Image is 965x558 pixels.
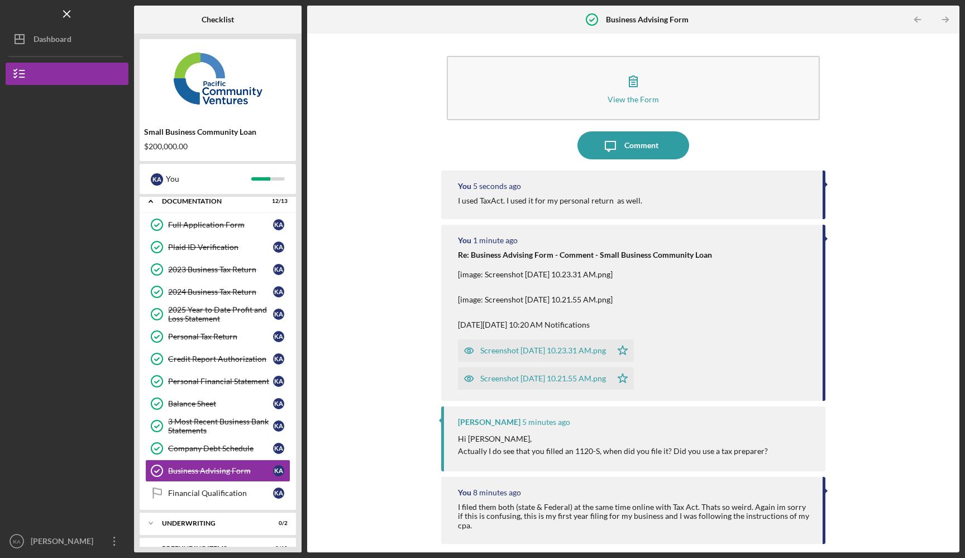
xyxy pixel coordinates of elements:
div: 12 / 13 [267,198,288,205]
strong: Re: Business Advising Form - Comment - Small Business Community Loan [458,250,712,259]
div: [PERSON_NAME] [28,530,101,555]
text: KA [13,538,21,545]
a: Balance SheetKA [145,393,290,415]
div: 2024 Business Tax Return [168,287,273,296]
button: KA[PERSON_NAME] [6,530,128,552]
button: View the Form [447,56,820,120]
div: Credit Report Authorization [168,354,273,363]
div: 2025 Year to Date Profit and Loss Statement [168,305,273,323]
div: I used TaxAct. I used it for my personal return as well. [458,196,642,205]
div: K A [273,443,284,454]
div: I filed them both (state & Federal) at the same time online with Tax Act. Thats so weird. Again i... [458,503,812,529]
time: 2025-10-07 17:25 [473,236,518,245]
a: Personal Tax ReturnKA [145,325,290,348]
div: K A [273,488,284,499]
time: 2025-10-07 17:17 [473,488,521,497]
div: Business Advising Form [168,466,273,475]
div: 0 / 10 [267,545,288,552]
a: 3 Most Recent Business Bank StatementsKA [145,415,290,437]
div: K A [273,242,284,253]
div: 3 Most Recent Business Bank Statements [168,417,273,435]
p: Actually I do see that you filled an 1120-S, when did you file it? Did you use a tax preparer? [458,445,768,457]
a: Business Advising FormKA [145,460,290,482]
div: K A [273,286,284,297]
div: Screenshot [DATE] 10.21.55 AM.png [480,374,606,383]
div: K A [273,309,284,320]
p: Hi [PERSON_NAME], [458,433,768,445]
div: Documentation [162,198,260,205]
div: Prefunding Items [162,545,260,552]
div: Financial Qualification [168,489,273,498]
div: Screenshot [DATE] 10.23.31 AM.png [480,346,606,355]
div: K A [273,420,284,432]
div: [PERSON_NAME] [458,418,520,427]
div: You [166,169,251,188]
button: Screenshot [DATE] 10.23.31 AM.png [458,339,634,362]
div: Underwriting [162,520,260,527]
div: Small Business Community Loan [144,127,292,136]
div: K A [273,219,284,230]
div: K A [273,465,284,476]
div: 0 / 2 [267,520,288,527]
a: Company Debt ScheduleKA [145,437,290,460]
button: Dashboard [6,28,128,50]
time: 2025-10-07 17:26 [473,182,521,191]
div: You [458,236,471,245]
div: You [458,182,471,191]
div: Plaid ID Verification [168,243,273,252]
p: [image: Screenshot [DATE] 10.23.31 AM.png] [image: Screenshot [DATE] 10.21.55 AM.png] [DATE][DATE... [458,268,712,331]
div: $200,000.00 [144,142,292,151]
b: Business Advising Form [606,15,689,24]
button: Screenshot [DATE] 10.21.55 AM.png [458,367,634,390]
div: Dashboard [34,28,71,53]
div: Personal Financial Statement [168,377,273,386]
a: Plaid ID VerificationKA [145,236,290,258]
div: Balance Sheet [168,399,273,408]
a: Financial QualificationKA [145,482,290,504]
time: 2025-10-07 17:20 [522,418,570,427]
div: Full Application Form [168,220,273,229]
div: Personal Tax Return [168,332,273,341]
button: Comment [577,131,689,159]
b: Checklist [202,15,234,24]
img: Product logo [140,45,296,112]
div: View the Form [608,95,659,103]
div: K A [273,376,284,387]
a: 2025 Year to Date Profit and Loss StatementKA [145,303,290,325]
div: K A [273,398,284,409]
div: You [458,488,471,497]
a: 2023 Business Tax ReturnKA [145,258,290,281]
div: Comment [624,131,658,159]
a: Credit Report AuthorizationKA [145,348,290,370]
a: Full Application FormKA [145,214,290,236]
div: K A [273,331,284,342]
a: Personal Financial StatementKA [145,370,290,393]
div: 2023 Business Tax Return [168,265,273,274]
div: K A [273,353,284,365]
div: Company Debt Schedule [168,444,273,453]
div: K A [151,173,163,186]
a: 2024 Business Tax ReturnKA [145,281,290,303]
div: K A [273,264,284,275]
